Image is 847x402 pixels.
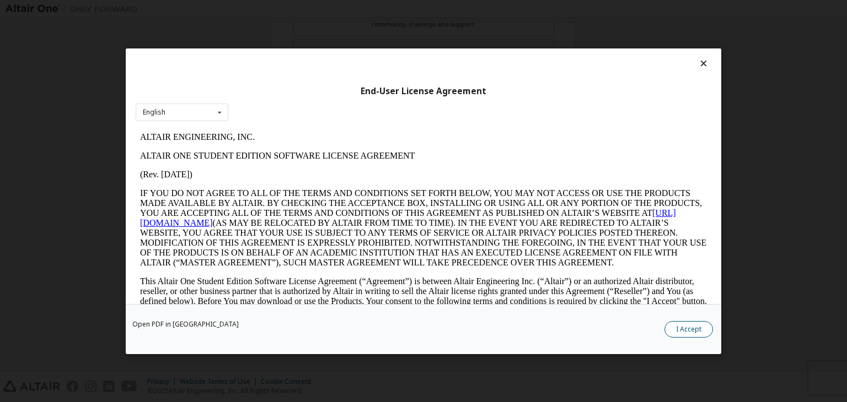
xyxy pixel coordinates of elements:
div: English [143,109,165,116]
a: Open PDF in [GEOGRAPHIC_DATA] [132,321,239,328]
p: ALTAIR ENGINEERING, INC. [4,4,571,14]
p: IF YOU DO NOT AGREE TO ALL OF THE TERMS AND CONDITIONS SET FORTH BELOW, YOU MAY NOT ACCESS OR USE... [4,61,571,140]
a: [URL][DOMAIN_NAME] [4,80,540,100]
p: ALTAIR ONE STUDENT EDITION SOFTWARE LICENSE AGREEMENT [4,23,571,33]
div: End-User License Agreement [136,85,711,96]
button: I Accept [664,321,713,338]
p: (Rev. [DATE]) [4,42,571,52]
p: This Altair One Student Edition Software License Agreement (“Agreement”) is between Altair Engine... [4,149,571,188]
